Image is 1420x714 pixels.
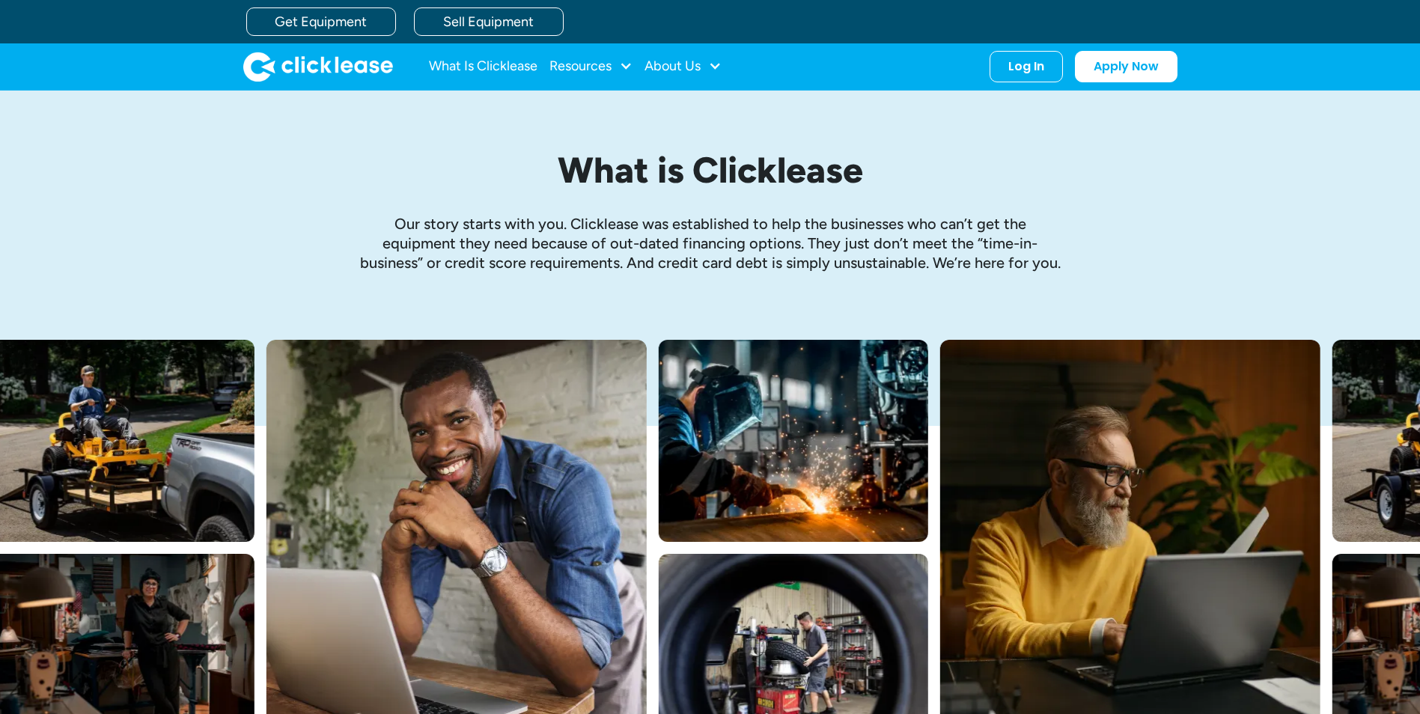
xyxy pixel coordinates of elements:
a: Get Equipment [246,7,396,36]
div: Log In [1008,59,1044,74]
a: What Is Clicklease [429,52,537,82]
a: Apply Now [1075,51,1177,82]
div: About Us [645,52,722,82]
a: home [243,52,393,82]
h1: What is Clicklease [359,150,1062,190]
a: Sell Equipment [414,7,564,36]
p: Our story starts with you. Clicklease was established to help the businesses who can’t get the eq... [359,214,1062,272]
img: Clicklease logo [243,52,393,82]
div: Resources [549,52,633,82]
img: A welder in a large mask working on a large pipe [659,340,928,542]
